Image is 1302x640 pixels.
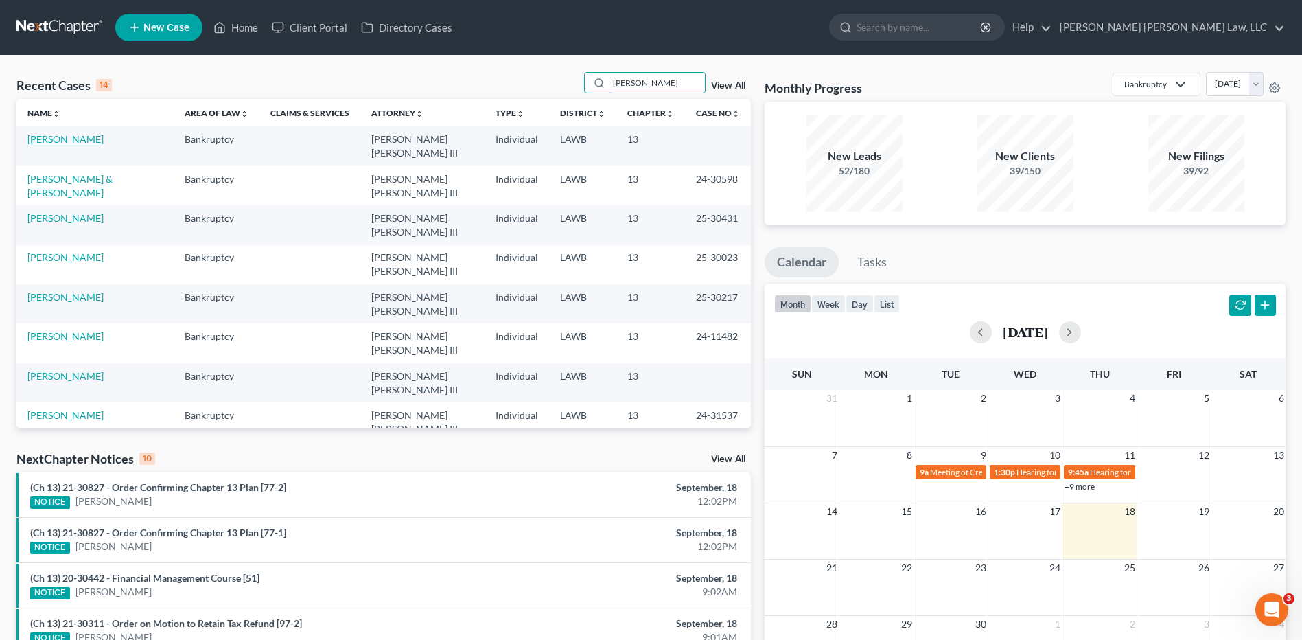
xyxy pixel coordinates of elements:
[1197,447,1211,464] span: 12
[685,402,751,442] td: 24-31537
[974,503,988,520] span: 16
[259,99,360,126] th: Claims & Services
[549,205,616,244] td: LAWB
[30,542,70,554] div: NOTICE
[560,108,605,118] a: Districtunfold_more
[825,390,839,407] span: 31
[1124,78,1167,90] div: Bankruptcy
[609,73,705,93] input: Search by name...
[485,363,549,402] td: Individual
[75,540,152,553] a: [PERSON_NAME]
[1014,368,1036,380] span: Wed
[52,110,60,118] i: unfold_more
[30,572,259,584] a: (Ch 13) 20-30442 - Financial Management Course [51]
[974,560,988,576] span: 23
[27,133,104,145] a: [PERSON_NAME]
[549,284,616,323] td: LAWB
[685,323,751,363] td: 24-11482
[1068,467,1089,477] span: 9:45a
[806,148,903,164] div: New Leads
[27,212,104,224] a: [PERSON_NAME]
[685,205,751,244] td: 25-30431
[930,467,1082,477] span: Meeting of Creditors for [PERSON_NAME]
[549,402,616,442] td: LAWB
[1003,325,1048,339] h2: [DATE]
[174,126,259,165] td: Bankruptcy
[774,295,811,313] button: month
[207,15,265,40] a: Home
[616,166,685,205] td: 13
[1123,503,1137,520] span: 18
[174,245,259,284] td: Bankruptcy
[360,323,485,363] td: [PERSON_NAME] [PERSON_NAME] III
[27,409,104,421] a: [PERSON_NAME]
[360,284,485,323] td: [PERSON_NAME] [PERSON_NAME] III
[360,166,485,205] td: [PERSON_NAME] [PERSON_NAME] III
[27,108,60,118] a: Nameunfold_more
[616,205,685,244] td: 13
[811,295,846,313] button: week
[1283,593,1294,604] span: 3
[1197,503,1211,520] span: 19
[765,247,839,277] a: Calendar
[1048,560,1062,576] span: 24
[616,323,685,363] td: 13
[905,447,914,464] span: 8
[1277,390,1286,407] span: 6
[685,245,751,284] td: 25-30023
[616,363,685,402] td: 13
[792,368,812,380] span: Sun
[825,560,839,576] span: 21
[1167,368,1181,380] span: Fri
[185,108,248,118] a: Area of Lawunfold_more
[485,126,549,165] td: Individual
[616,245,685,284] td: 13
[616,284,685,323] td: 13
[977,148,1073,164] div: New Clients
[1202,616,1211,632] span: 3
[30,617,302,629] a: (Ch 13) 21-30311 - Order on Motion to Retain Tax Refund [97-2]
[1048,503,1062,520] span: 17
[265,15,354,40] a: Client Portal
[360,245,485,284] td: [PERSON_NAME] [PERSON_NAME] III
[174,402,259,442] td: Bankruptcy
[1005,15,1051,40] a: Help
[27,330,104,342] a: [PERSON_NAME]
[174,323,259,363] td: Bankruptcy
[511,481,737,494] div: September, 18
[979,390,988,407] span: 2
[485,205,549,244] td: Individual
[360,363,485,402] td: [PERSON_NAME] [PERSON_NAME] III
[30,496,70,509] div: NOTICE
[942,368,960,380] span: Tue
[597,110,605,118] i: unfold_more
[30,481,286,493] a: (Ch 13) 21-30827 - Order Confirming Chapter 13 Plan [77-2]
[511,526,737,540] div: September, 18
[1272,503,1286,520] span: 20
[685,284,751,323] td: 25-30217
[549,363,616,402] td: LAWB
[27,251,104,263] a: [PERSON_NAME]
[864,368,888,380] span: Mon
[75,585,152,599] a: [PERSON_NAME]
[616,126,685,165] td: 13
[1128,390,1137,407] span: 4
[143,23,189,33] span: New Case
[371,108,423,118] a: Attorneyunfold_more
[511,540,737,553] div: 12:02PM
[240,110,248,118] i: unfold_more
[1128,616,1137,632] span: 2
[1048,447,1062,464] span: 10
[174,363,259,402] td: Bankruptcy
[900,560,914,576] span: 22
[806,164,903,178] div: 52/180
[765,80,862,96] h3: Monthly Progress
[977,164,1073,178] div: 39/150
[30,587,70,599] div: NOTICE
[354,15,459,40] a: Directory Cases
[485,323,549,363] td: Individual
[16,450,155,467] div: NextChapter Notices
[1090,467,1270,477] span: Hearing for [PERSON_NAME] & [PERSON_NAME]
[825,503,839,520] span: 14
[1148,164,1244,178] div: 39/92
